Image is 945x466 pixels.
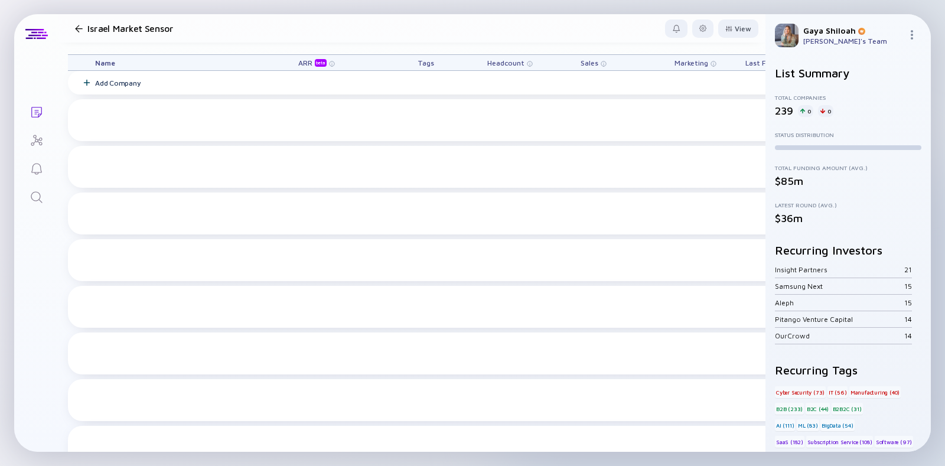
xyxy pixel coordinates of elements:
div: Insight Partners [775,265,904,274]
div: 15 [904,282,912,291]
div: ARR [298,58,329,67]
h2: Recurring Investors [775,243,921,257]
button: View [718,19,758,38]
div: Software (97) [875,436,913,448]
div: Status Distribution [775,131,921,138]
div: B2B2C (31) [832,403,863,415]
div: 14 [904,331,912,340]
div: [PERSON_NAME]'s Team [803,37,902,45]
span: Sales [581,58,598,67]
div: OurCrowd [775,331,904,340]
div: 239 [775,105,793,117]
h2: List Summary [775,66,921,80]
div: Total Companies [775,94,921,101]
img: Gaya Profile Picture [775,24,799,47]
div: $36m [775,212,921,224]
div: Tags [393,55,459,70]
span: Headcount [487,58,524,67]
div: B2C (44) [806,403,830,415]
div: Aleph [775,298,904,307]
h1: Israel Market Sensor [87,23,174,34]
div: Add Company [95,79,141,87]
div: 14 [904,315,912,324]
div: BigData (54) [820,419,855,431]
a: Investor Map [14,125,58,154]
div: SaaS (182) [775,436,804,448]
span: Last Funding [745,58,788,67]
div: AI (111) [775,419,795,431]
img: Menu [907,30,917,40]
div: Total Funding Amount (Avg.) [775,164,921,171]
span: Marketing [674,58,708,67]
div: ML (83) [797,419,819,431]
div: Subscription Service (108) [806,436,874,448]
div: Latest Round (Avg.) [775,201,921,208]
div: beta [315,59,327,67]
div: Pitango Venture Capital [775,315,904,324]
div: Gaya Shiloah [803,25,902,35]
div: 0 [798,105,813,117]
div: Manufacturing (40) [849,386,901,398]
div: 15 [904,298,912,307]
div: B2B (233) [775,403,804,415]
a: Search [14,182,58,210]
div: $85m [775,175,921,187]
div: Name [86,55,298,70]
div: IT (56) [827,386,848,398]
h2: Recurring Tags [775,363,921,377]
a: Reminders [14,154,58,182]
a: Lists [14,97,58,125]
div: 21 [904,265,912,274]
div: Samsung Next [775,282,904,291]
div: Cyber Security (73) [775,386,826,398]
div: 0 [818,105,833,117]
